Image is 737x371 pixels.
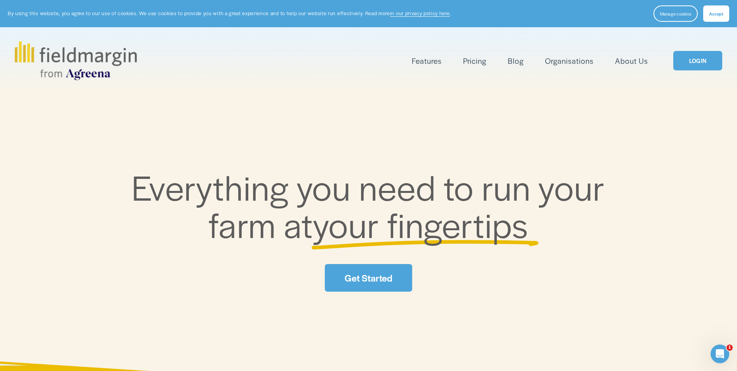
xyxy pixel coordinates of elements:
[545,54,594,67] a: Organisations
[15,41,137,80] img: fieldmargin.com
[727,345,733,351] span: 1
[709,10,723,17] span: Accept
[660,10,691,17] span: Manage cookies
[412,54,442,67] a: folder dropdown
[132,162,613,248] span: Everything you need to run your farm at
[711,345,729,363] iframe: Intercom live chat
[325,264,412,292] a: Get Started
[412,55,442,66] span: Features
[508,54,524,67] a: Blog
[463,54,486,67] a: Pricing
[313,199,528,248] span: your fingertips
[673,51,722,71] a: LOGIN
[703,5,729,22] button: Accept
[615,54,648,67] a: About Us
[390,10,450,17] a: in our privacy policy here
[8,10,451,17] p: By using this website, you agree to our use of cookies. We use cookies to provide you with a grea...
[653,5,698,22] button: Manage cookies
